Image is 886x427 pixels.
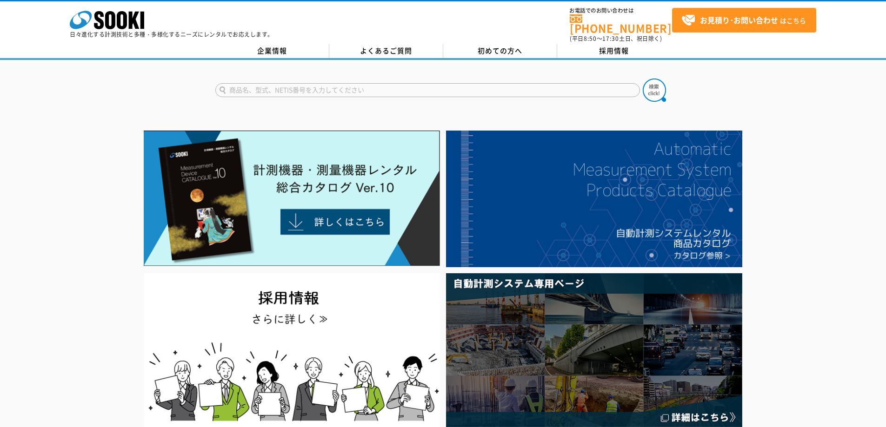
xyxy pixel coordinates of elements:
[70,32,273,37] p: 日々進化する計測技術と多種・多様化するニーズにレンタルでお応えします。
[584,34,597,43] span: 8:50
[446,273,742,427] img: 自動計測システム専用ページ
[602,34,619,43] span: 17:30
[700,14,778,26] strong: お見積り･お問い合わせ
[446,131,742,267] img: 自動計測システムカタログ
[570,34,662,43] span: (平日 ～ 土日、祝日除く)
[215,44,329,58] a: 企業情報
[672,8,816,33] a: お見積り･お問い合わせはこちら
[478,46,522,56] span: 初めての方へ
[329,44,443,58] a: よくあるご質問
[570,8,672,13] span: お電話でのお問い合わせは
[215,83,640,97] input: 商品名、型式、NETIS番号を入力してください
[681,13,806,27] span: はこちら
[144,273,440,427] img: SOOKI recruit
[443,44,557,58] a: 初めての方へ
[557,44,671,58] a: 採用情報
[570,14,672,33] a: [PHONE_NUMBER]
[144,131,440,266] img: Catalog Ver10
[643,79,666,102] img: btn_search.png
